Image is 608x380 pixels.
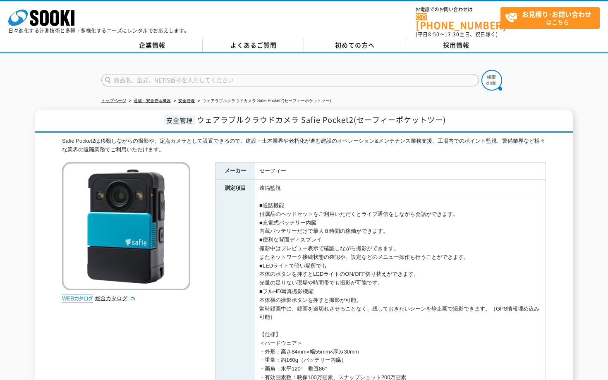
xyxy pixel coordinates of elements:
[505,7,599,28] span: はこちら
[178,98,195,103] a: 安全管理
[335,41,375,50] span: 初めての方へ
[101,74,479,86] input: 商品名、型式、NETIS番号を入力してください
[134,98,171,103] a: 通信・安全管理機器
[164,115,195,125] span: 安全管理
[304,39,405,52] a: 初めての方へ
[95,295,136,301] a: 総合カタログ
[101,98,126,103] a: トップページ
[62,137,546,154] div: Safie Pocket2は移動しながらの撮影や、定点カメラとして設置できるので、建設・土木業界や老朽化が進む建設のオペレーション&メンテナンス業務支援、工場内でのポイント監視、警備業界など様々...
[481,70,502,91] img: btn_search.png
[405,39,507,52] a: 採用情報
[62,294,93,303] img: webカタログ
[500,7,600,29] a: お見積り･お問い合わせはこちら
[62,162,190,290] img: ウェアラブルクラウドカメラ Safie Pocket2(セーフィーポケットツー)
[8,28,189,33] p: 日々進化する計測技術と多種・多様化するニーズにレンタルでお応えします。
[255,163,546,180] td: セーフィー
[101,39,203,52] a: 企業情報
[255,180,546,197] td: 遠隔監視
[215,180,255,197] th: 測定項目
[416,31,498,38] span: (平日 ～ 土日、祝日除く)
[196,97,331,105] li: ウェアラブルクラウドカメラ Safie Pocket2(セーフィーポケットツー)
[428,31,440,38] span: 8:50
[445,31,460,38] span: 17:30
[522,9,591,19] strong: お見積り･お問い合わせ
[197,114,446,125] span: ウェアラブルクラウドカメラ Safie Pocket2(セーフィーポケットツー)
[215,163,255,180] th: メーカー
[416,7,500,12] span: お電話でのお問い合わせは
[416,13,500,30] a: [PHONE_NUMBER]
[203,39,304,52] a: よくあるご質問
